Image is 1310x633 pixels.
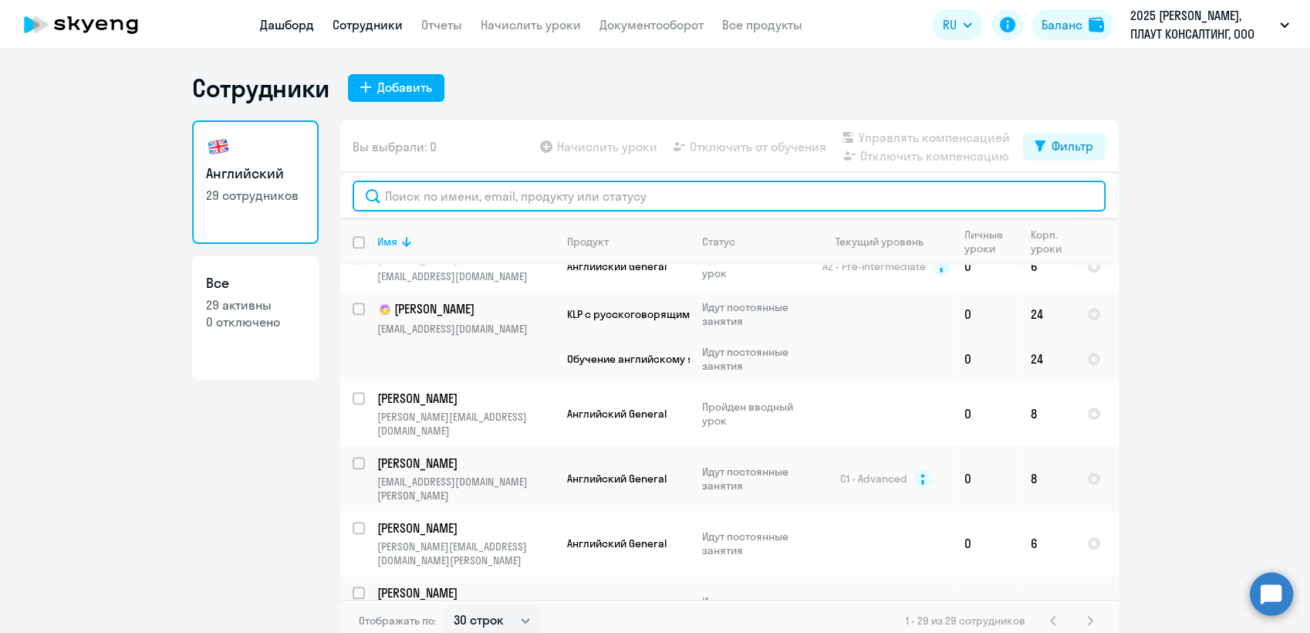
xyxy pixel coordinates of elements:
[567,407,667,421] span: Английский General
[377,540,554,567] p: [PERSON_NAME][EMAIL_ADDRESS][DOMAIN_NAME][PERSON_NAME]
[1031,228,1074,256] div: Корп. уроки
[377,78,432,96] div: Добавить
[377,235,554,249] div: Имя
[567,537,667,550] span: Английский General
[192,120,319,244] a: Английский29 сотрудников
[952,241,1018,292] td: 0
[192,73,329,103] h1: Сотрудники
[353,137,437,156] span: Вы выбрали: 0
[567,259,667,273] span: Английский General
[377,475,554,503] p: [EMAIL_ADDRESS][DOMAIN_NAME][PERSON_NAME]
[952,381,1018,446] td: 0
[702,345,808,373] p: Идут постоянные занятия
[702,530,808,557] p: Идут постоянные занятия
[964,228,1018,256] div: Личные уроки
[1042,15,1082,34] div: Баланс
[567,307,779,321] span: KLP с русскоговорящим преподавателем
[377,390,554,407] a: [PERSON_NAME]
[702,400,808,428] p: Пройден вводный урок
[333,17,403,32] a: Сотрудники
[377,455,552,472] p: [PERSON_NAME]
[1018,337,1075,381] td: 24
[377,300,554,319] a: child[PERSON_NAME]
[1089,17,1104,32] img: balance
[567,235,609,249] div: Продукт
[599,17,704,32] a: Документооборот
[377,584,554,601] a: [PERSON_NAME]
[377,520,554,537] a: [PERSON_NAME]
[377,300,552,319] p: [PERSON_NAME]
[952,337,1018,381] td: 0
[567,472,667,486] span: Английский General
[1018,241,1075,292] td: 6
[1018,381,1075,446] td: 8
[377,455,554,472] a: [PERSON_NAME]
[952,511,1018,576] td: 0
[906,614,1025,628] span: 1 - 29 из 29 сотрудников
[377,584,552,601] p: [PERSON_NAME]
[1052,137,1093,155] div: Фильтр
[821,235,951,249] div: Текущий уровень
[377,410,554,438] p: [PERSON_NAME][EMAIL_ADDRESS][DOMAIN_NAME]
[206,273,305,293] h3: Все
[1123,6,1297,43] button: 2025 [PERSON_NAME], ПЛАУТ КОНСАЛТИНГ, ООО
[359,614,437,628] span: Отображать по:
[722,17,802,32] a: Все продукты
[206,296,305,313] p: 29 активны
[206,164,305,184] h3: Английский
[943,15,957,34] span: RU
[840,472,907,486] span: C1 - Advanced
[702,252,808,280] p: Пройден вводный урок
[421,17,462,32] a: Отчеты
[206,313,305,330] p: 0 отключено
[1022,133,1106,161] button: Фильтр
[192,256,319,380] a: Все29 активны0 отключено
[702,235,735,249] div: Статус
[567,352,1046,366] span: Обучение английскому языку ребенка KLP. Короткие уроки. Русскоговорящий преподаватель
[1130,6,1274,43] p: 2025 [PERSON_NAME], ПЛАУТ КОНСАЛТИНГ, ООО
[348,74,444,102] button: Добавить
[1032,9,1113,40] button: Балансbalance
[481,17,581,32] a: Начислить уроки
[206,134,231,159] img: english
[377,520,552,537] p: [PERSON_NAME]
[1018,446,1075,511] td: 8
[377,269,554,283] p: [EMAIL_ADDRESS][DOMAIN_NAME]
[822,259,926,273] span: A2 - Pre-Intermediate
[1018,292,1075,337] td: 24
[836,235,923,249] div: Текущий уровень
[702,300,808,328] p: Идут постоянные занятия
[702,465,808,493] p: Идут постоянные занятия
[377,390,552,407] p: [PERSON_NAME]
[952,292,1018,337] td: 0
[260,17,314,32] a: Дашборд
[206,187,305,204] p: 29 сотрудников
[377,322,554,336] p: [EMAIL_ADDRESS][DOMAIN_NAME]
[377,302,393,317] img: child
[353,181,1106,212] input: Поиск по имени, email, продукту или статусу
[932,9,983,40] button: RU
[702,594,808,622] p: Идут постоянные занятия
[377,235,397,249] div: Имя
[952,446,1018,511] td: 0
[1018,511,1075,576] td: 6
